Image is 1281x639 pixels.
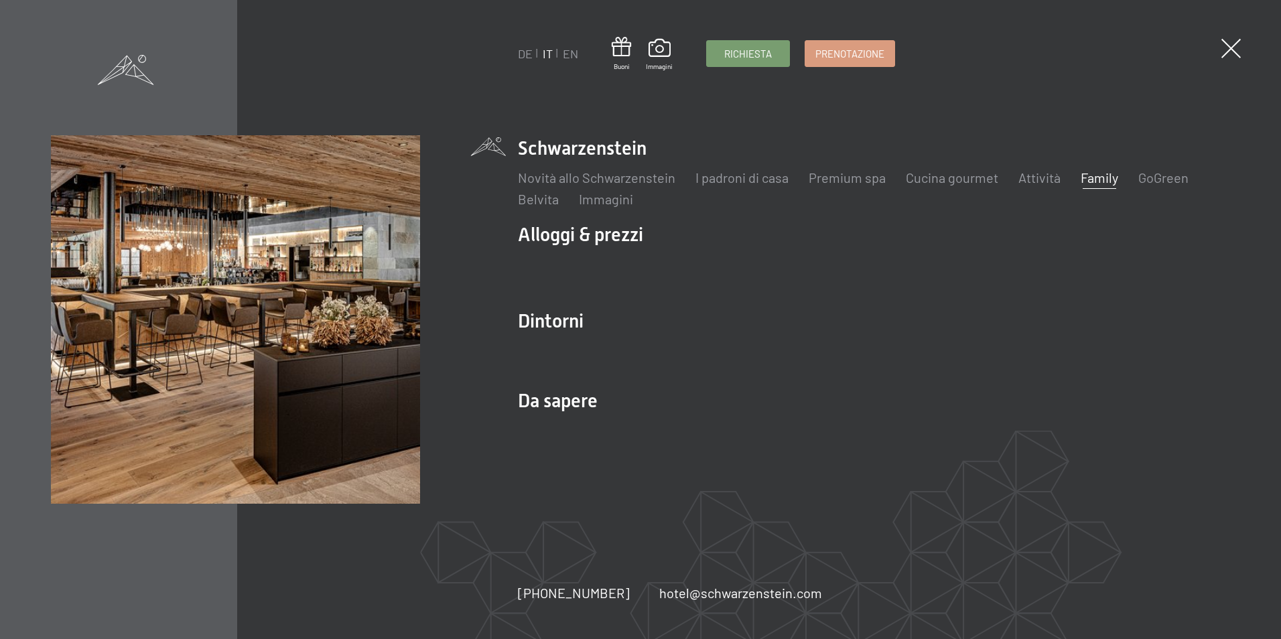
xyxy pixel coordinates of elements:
[612,37,631,71] a: Buoni
[518,46,533,61] a: DE
[805,41,894,66] a: Prenotazione
[707,41,789,66] a: Richiesta
[518,191,559,207] a: Belvita
[518,583,630,602] a: [PHONE_NUMBER]
[646,39,673,71] a: Immagini
[1081,169,1118,186] a: Family
[809,169,886,186] a: Premium spa
[518,585,630,601] span: [PHONE_NUMBER]
[518,169,675,186] a: Novità allo Schwarzenstein
[695,169,789,186] a: I padroni di casa
[579,191,633,207] a: Immagini
[646,62,673,71] span: Immagini
[724,47,772,61] span: Richiesta
[1018,169,1061,186] a: Attività
[815,47,884,61] span: Prenotazione
[612,62,631,71] span: Buoni
[563,46,578,61] a: EN
[659,583,822,602] a: hotel@schwarzenstein.com
[906,169,998,186] a: Cucina gourmet
[543,46,553,61] a: IT
[1138,169,1189,186] a: GoGreen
